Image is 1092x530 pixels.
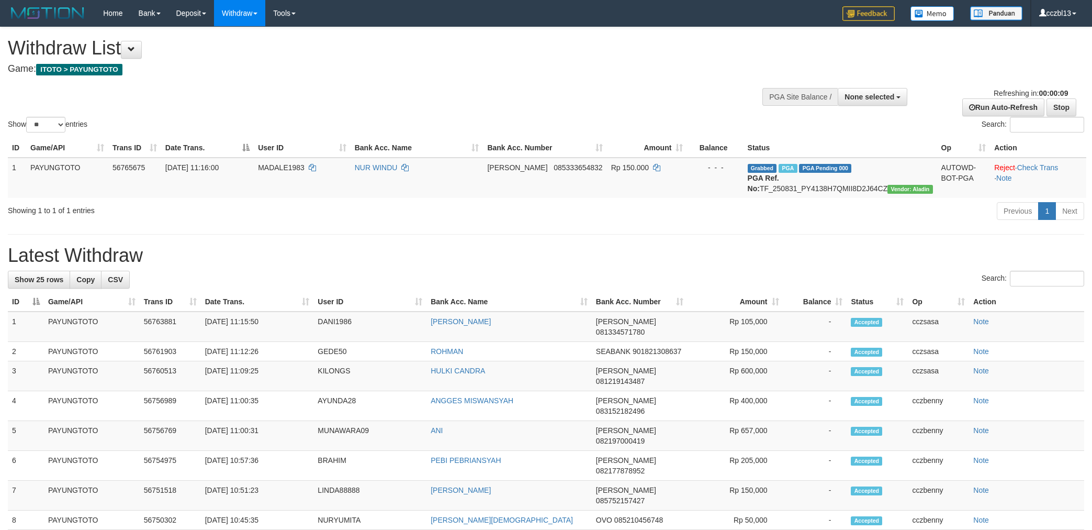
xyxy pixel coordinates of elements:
[596,426,656,435] span: [PERSON_NAME]
[1046,98,1076,116] a: Stop
[851,487,882,495] span: Accepted
[140,292,201,312] th: Trans ID: activate to sort column ascending
[799,164,851,173] span: PGA Pending
[8,342,44,361] td: 2
[688,481,783,511] td: Rp 150,000
[355,163,398,172] a: NUR WINDU
[596,396,656,405] span: [PERSON_NAME]
[851,457,882,466] span: Accepted
[108,275,123,284] span: CSV
[44,481,140,511] td: PAYUNGTOTO
[762,88,838,106] div: PGA Site Balance /
[140,312,201,342] td: 56763881
[161,138,254,158] th: Date Trans.: activate to sort column descending
[973,456,989,465] a: Note
[783,391,847,421] td: -
[611,163,649,172] span: Rp 150.000
[8,421,44,451] td: 5
[851,348,882,357] span: Accepted
[851,427,882,436] span: Accepted
[973,367,989,375] a: Note
[982,117,1084,132] label: Search:
[483,138,606,158] th: Bank Acc. Number: activate to sort column ascending
[8,201,447,216] div: Showing 1 to 1 of 1 entries
[908,292,969,312] th: Op: activate to sort column ascending
[313,292,426,312] th: User ID: activate to sort column ascending
[973,486,989,494] a: Note
[596,437,645,445] span: Copy 082197000419 to clipboard
[8,292,44,312] th: ID: activate to sort column descending
[44,511,140,530] td: PAYUNGTOTO
[744,158,937,198] td: TF_250831_PY4138H7QMII8D2J64CZ
[994,163,1015,172] a: Reject
[201,361,314,391] td: [DATE] 11:09:25
[688,421,783,451] td: Rp 657,000
[962,98,1044,116] a: Run Auto-Refresh
[596,496,645,505] span: Copy 085752157427 to clipboard
[8,5,87,21] img: MOTION_logo.png
[596,516,612,524] span: OVO
[973,516,989,524] a: Note
[688,342,783,361] td: Rp 150,000
[908,481,969,511] td: cczbenny
[201,342,314,361] td: [DATE] 11:12:26
[431,426,443,435] a: ANI
[996,174,1012,182] a: Note
[973,317,989,326] a: Note
[431,456,501,465] a: PEBI PEBRIANSYAH
[554,163,602,172] span: Copy 085333654832 to clipboard
[258,163,305,172] span: MADALE1983
[973,426,989,435] a: Note
[313,342,426,361] td: GEDE50
[1017,163,1059,172] a: Check Trans
[313,451,426,481] td: BRAHIM
[351,138,483,158] th: Bank Acc. Name: activate to sort column ascending
[140,421,201,451] td: 56756769
[783,342,847,361] td: -
[108,138,161,158] th: Trans ID: activate to sort column ascending
[688,511,783,530] td: Rp 50,000
[26,158,108,198] td: PAYUNGTOTO
[8,511,44,530] td: 8
[847,292,908,312] th: Status: activate to sort column ascending
[982,271,1084,286] label: Search:
[431,367,485,375] a: HULKI CANDRA
[596,377,645,385] span: Copy 081219143487 to clipboard
[165,163,219,172] span: [DATE] 11:16:00
[973,396,989,405] a: Note
[70,271,102,289] a: Copy
[8,312,44,342] td: 1
[842,6,895,21] img: Feedback.jpg
[1010,271,1084,286] input: Search:
[1038,202,1056,220] a: 1
[26,138,108,158] th: Game/API: activate to sort column ascending
[140,361,201,391] td: 56760513
[596,317,656,326] span: [PERSON_NAME]
[8,38,717,59] h1: Withdraw List
[990,138,1086,158] th: Action
[994,89,1068,97] span: Refreshing in:
[1055,202,1084,220] a: Next
[44,421,140,451] td: PAYUNGTOTO
[76,275,95,284] span: Copy
[431,396,513,405] a: ANGGES MISWANSYAH
[426,292,592,312] th: Bank Acc. Name: activate to sort column ascending
[313,511,426,530] td: NURYUMITA
[44,342,140,361] td: PAYUNGTOTO
[744,138,937,158] th: Status
[8,391,44,421] td: 4
[140,391,201,421] td: 56756989
[254,138,351,158] th: User ID: activate to sort column ascending
[783,312,847,342] td: -
[783,421,847,451] td: -
[783,361,847,391] td: -
[783,451,847,481] td: -
[969,292,1084,312] th: Action
[688,292,783,312] th: Amount: activate to sort column ascending
[687,138,743,158] th: Balance
[1010,117,1084,132] input: Search:
[140,511,201,530] td: 56750302
[313,391,426,421] td: AYUNDA28
[851,318,882,327] span: Accepted
[783,292,847,312] th: Balance: activate to sort column ascending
